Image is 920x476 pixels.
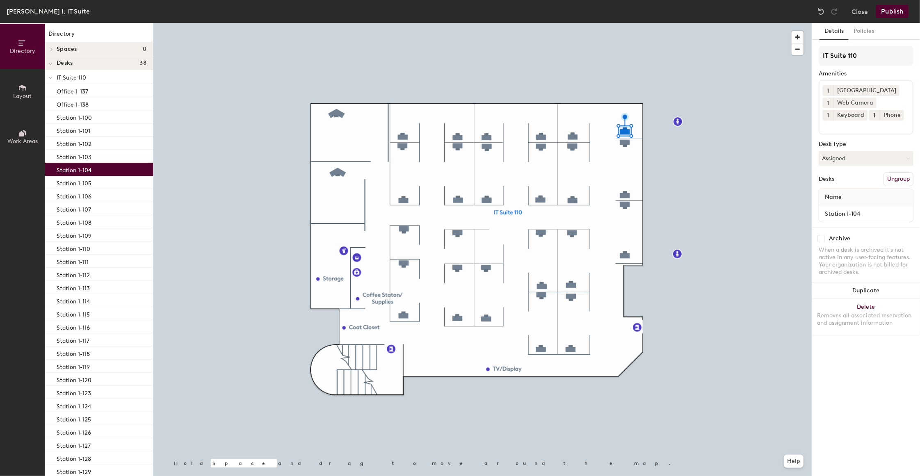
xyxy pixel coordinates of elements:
[143,46,146,52] span: 0
[819,246,913,276] div: When a desk is archived it's not active in any user-facing features. Your organization is not bil...
[821,208,911,219] input: Unnamed desk
[830,7,838,16] img: Redo
[57,230,91,239] p: Station 1-109
[57,217,91,226] p: Station 1-108
[57,151,91,161] p: Station 1-103
[874,111,876,120] span: 1
[57,309,90,318] p: Station 1-115
[57,178,91,187] p: Station 1-105
[820,23,849,40] button: Details
[57,453,91,462] p: Station 1-128
[57,414,91,423] p: Station 1-125
[819,71,913,77] div: Amenities
[823,85,833,96] button: 1
[833,98,877,108] div: Web Camera
[829,235,850,242] div: Archive
[57,86,88,95] p: Office 1-137
[7,6,90,16] div: [PERSON_NAME] I, IT Suite
[57,99,89,108] p: Office 1-138
[57,243,90,253] p: Station 1-110
[57,138,91,148] p: Station 1-102
[7,138,38,145] span: Work Areas
[57,374,91,384] p: Station 1-120
[57,204,91,213] p: Station 1-107
[833,85,899,96] div: [GEOGRAPHIC_DATA]
[823,98,833,108] button: 1
[817,312,915,327] div: Removes all associated reservation and assignment information
[819,176,834,182] div: Desks
[57,466,91,476] p: Station 1-129
[833,110,867,121] div: Keyboard
[876,5,909,18] button: Publish
[57,282,90,292] p: Station 1-113
[880,110,904,121] div: Phone
[819,141,913,148] div: Desk Type
[57,74,86,81] span: IT Suite 110
[57,191,91,200] p: Station 1-106
[57,361,90,371] p: Station 1-119
[883,172,913,186] button: Ungroup
[827,111,829,120] span: 1
[139,60,146,66] span: 38
[812,299,920,335] button: DeleteRemoves all associated reservation and assignment information
[827,87,829,95] span: 1
[817,7,825,16] img: Undo
[45,30,153,42] h1: Directory
[57,427,91,436] p: Station 1-126
[10,48,35,55] span: Directory
[57,322,90,331] p: Station 1-116
[57,269,90,279] p: Station 1-112
[852,5,868,18] button: Close
[869,110,880,121] button: 1
[57,125,90,134] p: Station 1-101
[57,256,89,266] p: Station 1-111
[57,112,92,121] p: Station 1-100
[819,151,913,166] button: Assigned
[57,348,90,358] p: Station 1-118
[784,455,804,468] button: Help
[57,401,91,410] p: Station 1-124
[812,282,920,299] button: Duplicate
[57,296,90,305] p: Station 1-114
[57,164,91,174] p: Station 1-104
[57,335,89,344] p: Station 1-117
[823,110,833,121] button: 1
[14,93,32,100] span: Layout
[821,190,846,205] span: Name
[57,440,91,449] p: Station 1-127
[57,60,73,66] span: Desks
[827,99,829,107] span: 1
[57,387,91,397] p: Station 1-123
[849,23,879,40] button: Policies
[57,46,77,52] span: Spaces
